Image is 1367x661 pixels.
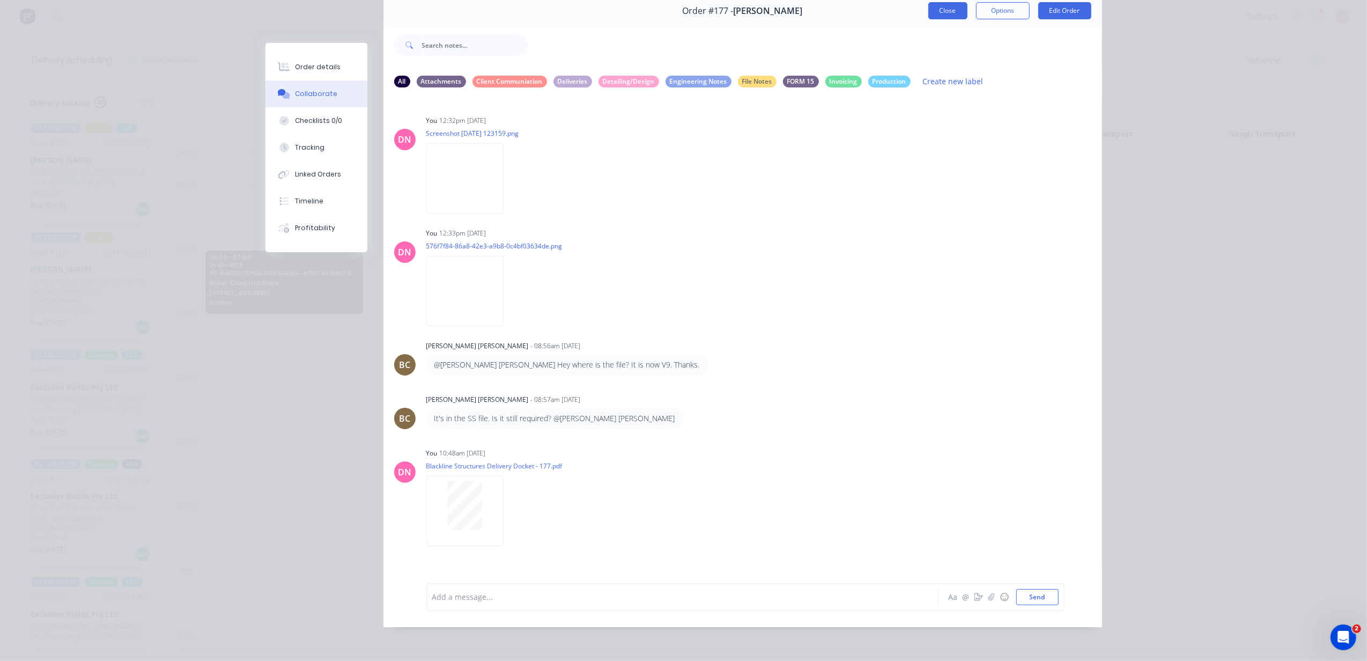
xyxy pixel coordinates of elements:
[598,76,659,87] div: Detailing/Design
[1038,2,1091,19] button: Edit Order
[398,133,411,146] div: DN
[265,215,367,241] button: Profitability
[434,359,700,370] p: @[PERSON_NAME] [PERSON_NAME] Hey where is the file? It is now V9. Thanks.
[417,76,466,87] div: Attachments
[422,34,528,56] input: Search notes...
[928,2,967,19] button: Close
[399,412,410,425] div: BC
[265,134,367,161] button: Tracking
[440,449,486,458] div: 10:48am [DATE]
[398,246,411,259] div: DN
[434,413,675,424] p: It's in the SS file. Is it still required? @[PERSON_NAME] [PERSON_NAME]
[976,2,1030,19] button: Options
[394,76,410,87] div: All
[683,6,734,16] span: Order #177 -
[295,89,337,99] div: Collaborate
[959,591,972,604] button: @
[825,76,862,87] div: Invoicing
[531,395,581,405] div: - 08:57am [DATE]
[426,116,438,126] div: You
[666,76,731,87] div: Engineering Notes
[426,129,519,138] p: Screenshot [DATE] 123159.png
[531,341,581,351] div: - 08:56am [DATE]
[947,591,959,604] button: Aa
[426,449,438,458] div: You
[917,74,989,89] button: Create new label
[265,188,367,215] button: Timeline
[440,229,486,238] div: 12:33pm [DATE]
[398,466,411,479] div: DN
[265,107,367,134] button: Checklists 0/0
[1016,589,1059,605] button: Send
[426,229,438,238] div: You
[265,54,367,80] button: Order details
[440,116,486,126] div: 12:32pm [DATE]
[265,161,367,188] button: Linked Orders
[734,6,803,16] span: [PERSON_NAME]
[295,143,324,152] div: Tracking
[295,116,342,126] div: Checklists 0/0
[1353,625,1361,633] span: 2
[295,170,341,179] div: Linked Orders
[426,341,529,351] div: [PERSON_NAME] [PERSON_NAME]
[295,62,341,72] div: Order details
[868,76,911,87] div: Production
[399,358,410,371] div: BC
[998,591,1011,604] button: ☺
[295,196,323,206] div: Timeline
[295,223,335,233] div: Profitability
[426,395,529,405] div: [PERSON_NAME] [PERSON_NAME]
[472,76,547,87] div: Client Communiation
[426,241,563,251] p: 576f7f84-86a8-42e3-a9b8-0c4bf03634de.png
[553,76,592,87] div: Deliveries
[738,76,777,87] div: File Notes
[783,76,819,87] div: FORM 15
[1331,625,1356,650] iframe: Intercom live chat
[265,80,367,107] button: Collaborate
[426,461,563,471] p: Blackline Structures Delivery Docket - 177.pdf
